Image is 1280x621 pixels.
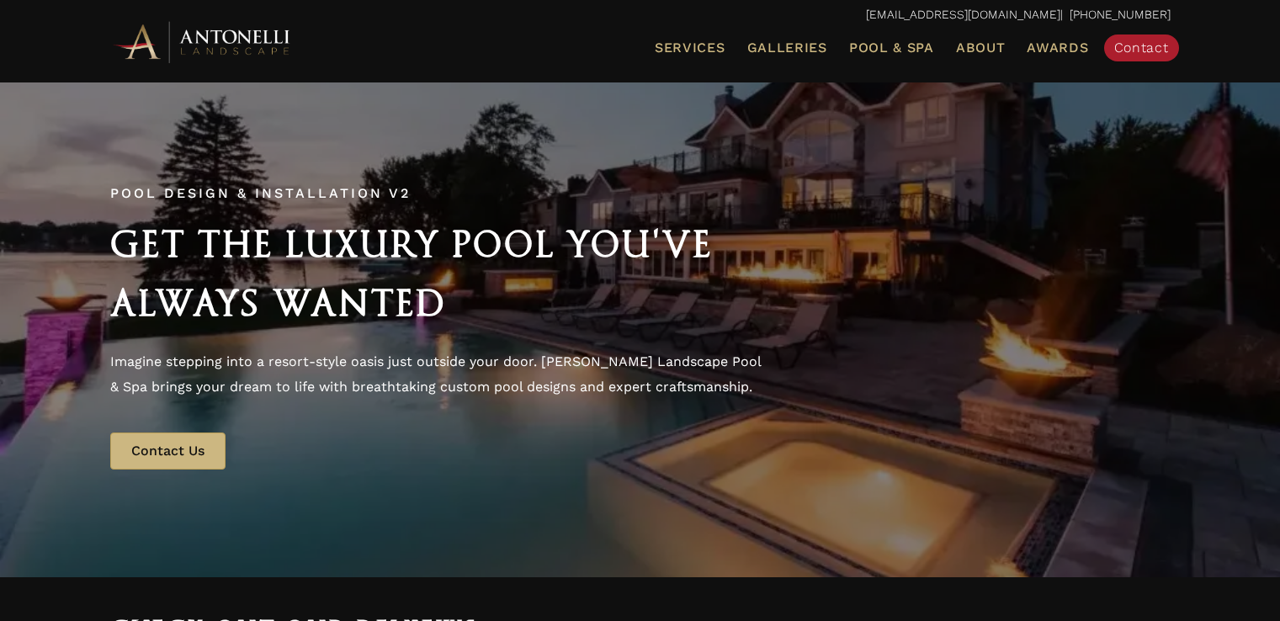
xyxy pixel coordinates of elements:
[1114,40,1169,56] span: Contact
[110,4,1171,26] p: | [PHONE_NUMBER]
[110,185,411,201] span: Pool Design & Installation v2
[110,353,761,395] span: Imagine stepping into a resort-style oasis just outside your door. [PERSON_NAME] Landscape Pool &...
[110,223,713,324] span: Get the Luxury Pool You've Always Wanted
[131,443,204,459] span: Contact Us
[866,8,1060,21] a: [EMAIL_ADDRESS][DOMAIN_NAME]
[949,37,1012,59] a: About
[1020,37,1095,59] a: Awards
[849,40,934,56] span: Pool & Spa
[956,41,1006,55] span: About
[110,19,295,65] img: Antonelli Horizontal Logo
[747,40,827,56] span: Galleries
[1104,34,1179,61] a: Contact
[842,37,941,59] a: Pool & Spa
[1027,40,1088,56] span: Awards
[655,41,725,55] span: Services
[110,433,226,470] a: Contact Us
[648,37,732,59] a: Services
[741,37,834,59] a: Galleries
